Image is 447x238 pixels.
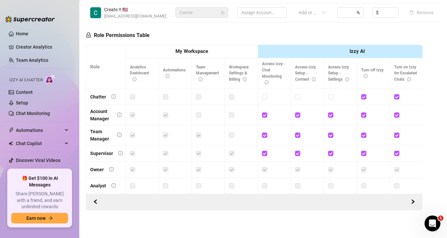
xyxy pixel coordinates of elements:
button: Scroll Backward [408,197,418,207]
div: Profile image for Tanya [8,48,21,61]
button: Send us a message [30,157,102,170]
span: info-circle [364,74,368,78]
span: Owner [179,8,224,18]
span: info-circle [199,77,203,81]
span: [EMAIL_ADDRESS][DOMAIN_NAME] [104,13,166,20]
a: Discover Viral Videos [16,158,60,163]
span: Help [77,194,88,198]
button: Scroll Forward [90,197,101,207]
a: Team Analytics [16,58,48,63]
span: Home [10,194,23,198]
span: info-circle [345,77,349,81]
div: Giselle [23,103,39,110]
a: Creator Analytics [16,42,69,52]
div: Close [116,3,128,15]
div: • [DATE] [40,103,59,110]
img: AI Chatter [45,74,56,84]
div: Chatter [90,93,106,100]
span: arrow-right [48,216,53,220]
span: info-circle [132,77,136,81]
button: Help [66,177,99,204]
span: Access Izzy Setup - Content [295,65,316,82]
div: • [DATE] [60,128,79,135]
span: info-circle [109,167,114,172]
span: Access Izzy Setup - Settings [328,65,349,82]
div: • [DATE] [63,54,82,61]
span: info-circle [243,77,247,81]
img: Ella avatar [7,127,15,135]
span: info-circle [111,94,116,99]
a: Setup [16,100,28,105]
span: News [109,194,122,198]
span: left [93,199,98,204]
span: Turn off Izzy [361,68,384,79]
span: Izzy AI Chatter [9,77,43,83]
img: Yoni avatar [12,127,20,135]
img: Create Your Universe [90,7,101,18]
span: Team Management [196,65,219,82]
span: lock [221,11,225,15]
div: • [DATE] [63,79,82,86]
img: Giselle avatar [10,24,18,32]
span: Share [PERSON_NAME] with a friend, and earn unlimited rewards [11,191,68,210]
span: Analytics Dashboard [130,65,149,82]
img: Giselle avatar [10,122,18,130]
span: info-circle [407,77,411,81]
span: right [411,199,415,204]
img: Ella avatar [7,29,15,37]
span: Chat Copilot [16,138,63,149]
span: Workspace Settings & Billing [229,65,248,82]
iframe: Intercom live chat [425,216,440,231]
button: News [99,177,132,204]
span: info-circle [117,133,122,137]
div: Supervisor [90,150,113,157]
span: info-circle [265,80,269,84]
div: [PERSON_NAME] [23,54,62,61]
span: Messages [37,194,62,198]
strong: My Workspace [175,48,208,54]
span: info-circle [117,112,122,117]
div: Owner [90,166,104,173]
a: Home [16,31,28,36]
span: 1 [438,216,443,221]
div: Analyst [90,182,106,189]
a: Content [16,90,33,95]
span: Access Izzy - Chat Monitoring [262,61,285,85]
th: Role [86,45,126,89]
span: Create Y. 🇺🇸 [104,6,166,13]
div: Account Manager [90,108,112,122]
button: Messages [33,177,66,204]
button: Remove [407,9,436,17]
div: Team Manager [90,128,112,142]
span: Automations [16,125,63,136]
span: Earn now [26,216,46,221]
h5: Role Permissions Table [86,31,150,39]
div: Profile image for Tanya [8,72,21,85]
span: Automations [163,68,186,79]
img: logo-BBDzfeDw.svg [5,16,55,22]
span: thunderbolt [9,128,14,133]
span: Enabling Izzy [22,121,52,127]
span: info-circle [312,77,316,81]
span: info-circle [118,151,123,155]
span: lock [86,32,91,38]
a: Chat Monitoring [16,111,50,116]
button: Earn nowarrow-right [11,213,68,223]
span: 🎁 Get $100 in AI Messages [11,175,68,188]
div: [PERSON_NAME] [23,79,62,86]
span: Turn on Izzy for Escalated Chats [394,65,417,82]
h1: Messages [49,3,85,14]
span: info-circle [166,74,169,78]
span: info-circle [111,183,116,188]
img: Chat Copilot [9,141,13,146]
img: Profile image for Giselle [8,97,21,110]
div: 🌟 Supercreator [22,128,59,135]
div: 🌟 Supercreator [22,30,59,37]
strong: Izzy AI [350,48,365,54]
img: Yoni avatar [12,29,20,37]
div: • [DATE] [60,30,79,37]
